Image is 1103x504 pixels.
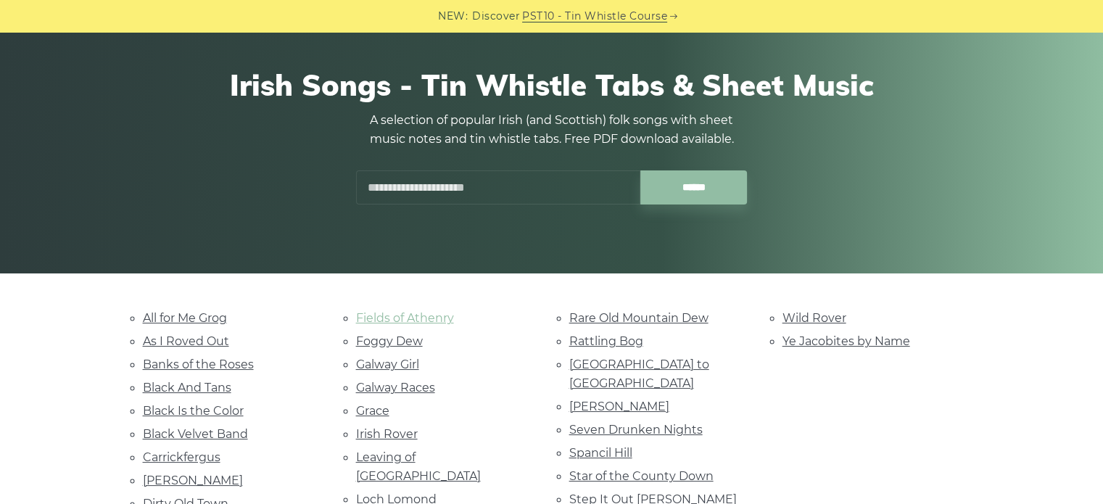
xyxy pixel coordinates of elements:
a: [PERSON_NAME] [569,400,669,413]
a: Rare Old Mountain Dew [569,311,709,325]
a: Black Is the Color [143,404,244,418]
a: Leaving of [GEOGRAPHIC_DATA] [356,450,481,483]
a: Spancil Hill [569,446,632,460]
h1: Irish Songs - Tin Whistle Tabs & Sheet Music [143,67,961,102]
a: All for Me Grog [143,311,227,325]
a: Black And Tans [143,381,231,394]
a: Galway Races [356,381,435,394]
a: Carrickfergus [143,450,220,464]
a: Seven Drunken Nights [569,423,703,437]
a: [PERSON_NAME] [143,474,243,487]
p: A selection of popular Irish (and Scottish) folk songs with sheet music notes and tin whistle tab... [356,111,748,149]
a: Wild Rover [782,311,846,325]
a: Foggy Dew [356,334,423,348]
span: Discover [472,8,520,25]
a: As I Roved Out [143,334,229,348]
a: Galway Girl [356,358,419,371]
a: [GEOGRAPHIC_DATA] to [GEOGRAPHIC_DATA] [569,358,709,390]
a: Ye Jacobites by Name [782,334,910,348]
a: Fields of Athenry [356,311,454,325]
a: Star of the County Down [569,469,714,483]
a: PST10 - Tin Whistle Course [522,8,667,25]
a: Rattling Bog [569,334,643,348]
a: Grace [356,404,389,418]
a: Irish Rover [356,427,418,441]
a: Black Velvet Band [143,427,248,441]
a: Banks of the Roses [143,358,254,371]
span: NEW: [438,8,468,25]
